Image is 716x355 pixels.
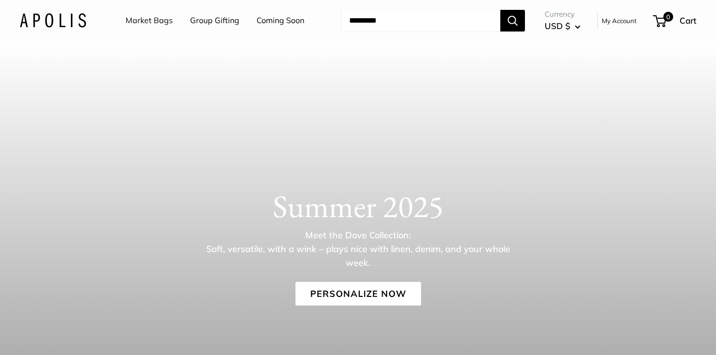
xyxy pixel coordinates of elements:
[545,7,581,21] span: Currency
[257,13,304,28] a: Coming Soon
[602,15,637,27] a: My Account
[126,13,173,28] a: Market Bags
[341,10,500,32] input: Search...
[680,15,696,26] span: Cart
[663,12,673,22] span: 0
[545,18,581,34] button: USD $
[654,13,696,29] a: 0 Cart
[20,187,696,225] h1: Summer 2025
[198,228,518,269] p: Meet the Dove Collection: Soft, versatile, with a wink – plays nice with linen, denim, and your w...
[500,10,525,32] button: Search
[545,21,570,31] span: USD $
[295,282,421,305] a: Personalize Now
[20,13,86,28] img: Apolis
[190,13,239,28] a: Group Gifting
